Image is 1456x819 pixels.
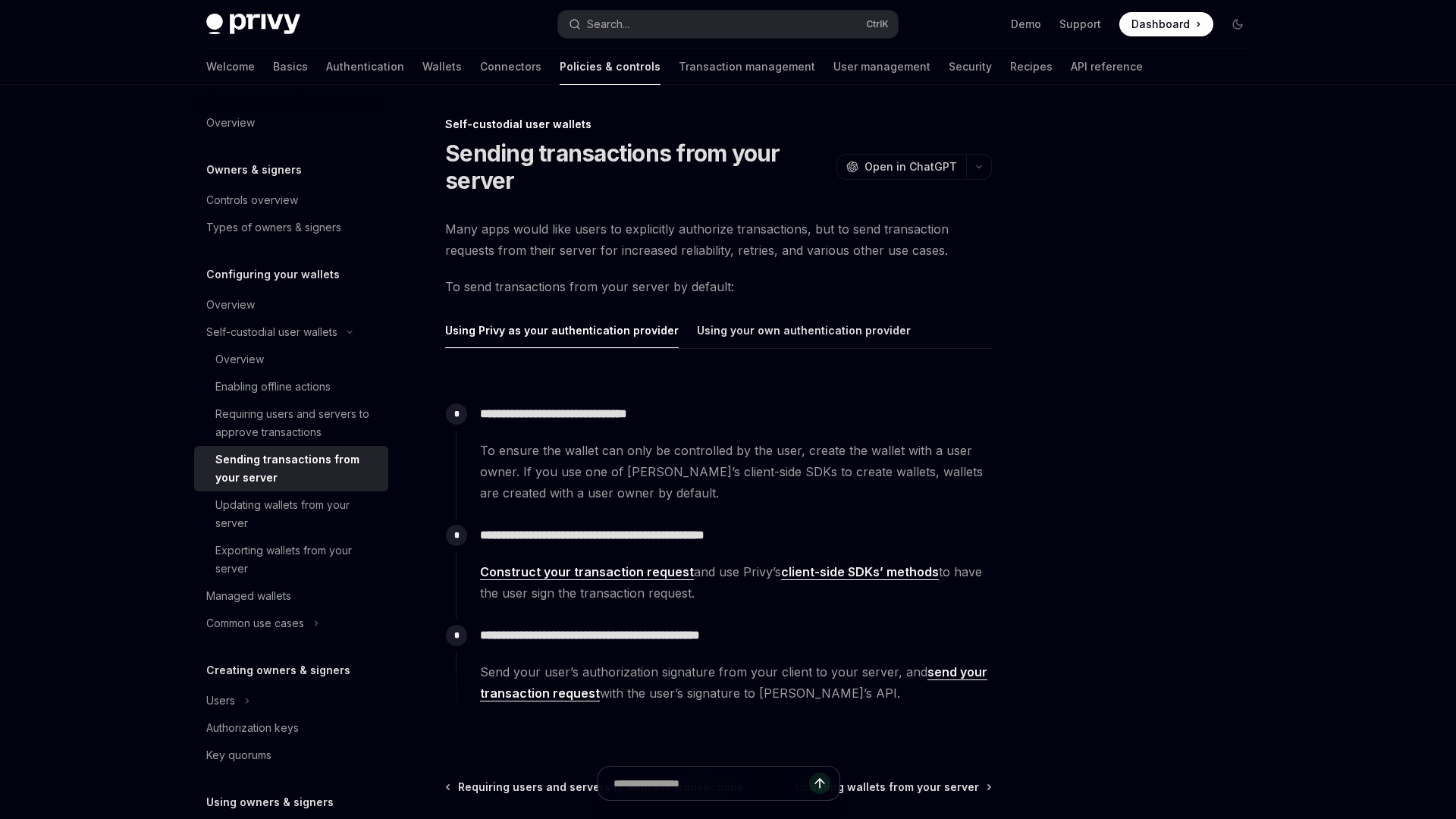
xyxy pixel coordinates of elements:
[480,49,541,85] a: Connectors
[480,561,991,604] span: and use Privy’s to have the user sign the transaction request.
[206,218,341,237] div: Types of owners & signers
[697,312,911,348] button: Using your own authentication provider
[1131,17,1190,32] span: Dashboard
[206,49,255,85] a: Welcome
[866,18,889,30] span: Ctrl K
[864,159,957,174] span: Open in ChatGPT
[194,373,388,400] a: Enabling offline actions
[194,446,388,491] a: Sending transactions from your server
[587,15,629,33] div: Search...
[480,661,991,704] span: Send your user’s authorization signature from your client to your server, and with the user’s sig...
[480,440,991,504] span: To ensure the wallet can only be controlled by the user, create the wallet with a user owner. If ...
[215,350,264,369] div: Overview
[445,276,992,297] span: To send transactions from your server by default:
[206,323,337,341] div: Self-custodial user wallets
[194,214,388,241] a: Types of owners & signers
[1225,12,1250,36] button: Toggle dark mode
[809,773,830,794] button: Send message
[215,541,379,578] div: Exporting wallets from your server
[194,714,388,742] a: Authorization keys
[558,11,898,38] button: Search...CtrlK
[206,661,350,679] h5: Creating owners & signers
[781,564,939,580] a: client-side SDKs’ methods
[194,491,388,537] a: Updating wallets from your server
[949,49,992,85] a: Security
[206,692,235,710] div: Users
[215,405,379,441] div: Requiring users and servers to approve transactions
[206,296,255,314] div: Overview
[273,49,308,85] a: Basics
[1011,17,1041,32] a: Demo
[194,582,388,610] a: Managed wallets
[679,49,815,85] a: Transaction management
[194,742,388,769] a: Key quorums
[206,746,271,764] div: Key quorums
[194,187,388,214] a: Controls overview
[833,49,930,85] a: User management
[206,614,304,632] div: Common use cases
[1010,49,1053,85] a: Recipes
[206,161,302,179] h5: Owners & signers
[206,191,298,209] div: Controls overview
[1119,12,1213,36] a: Dashboard
[206,793,334,811] h5: Using owners & signers
[445,140,830,194] h1: Sending transactions from your server
[194,346,388,373] a: Overview
[480,564,694,580] a: Construct your transaction request
[206,114,255,132] div: Overview
[1071,49,1143,85] a: API reference
[194,109,388,136] a: Overview
[422,49,462,85] a: Wallets
[445,312,679,348] button: Using Privy as your authentication provider
[194,291,388,318] a: Overview
[215,496,379,532] div: Updating wallets from your server
[445,117,992,132] div: Self-custodial user wallets
[206,14,300,35] img: dark logo
[206,719,299,737] div: Authorization keys
[215,450,379,487] div: Sending transactions from your server
[194,400,388,446] a: Requiring users and servers to approve transactions
[206,587,291,605] div: Managed wallets
[194,537,388,582] a: Exporting wallets from your server
[836,154,966,180] button: Open in ChatGPT
[560,49,661,85] a: Policies & controls
[445,218,992,261] span: Many apps would like users to explicitly authorize transactions, but to send transaction requests...
[206,265,340,284] h5: Configuring your wallets
[1059,17,1101,32] a: Support
[326,49,404,85] a: Authentication
[215,378,331,396] div: Enabling offline actions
